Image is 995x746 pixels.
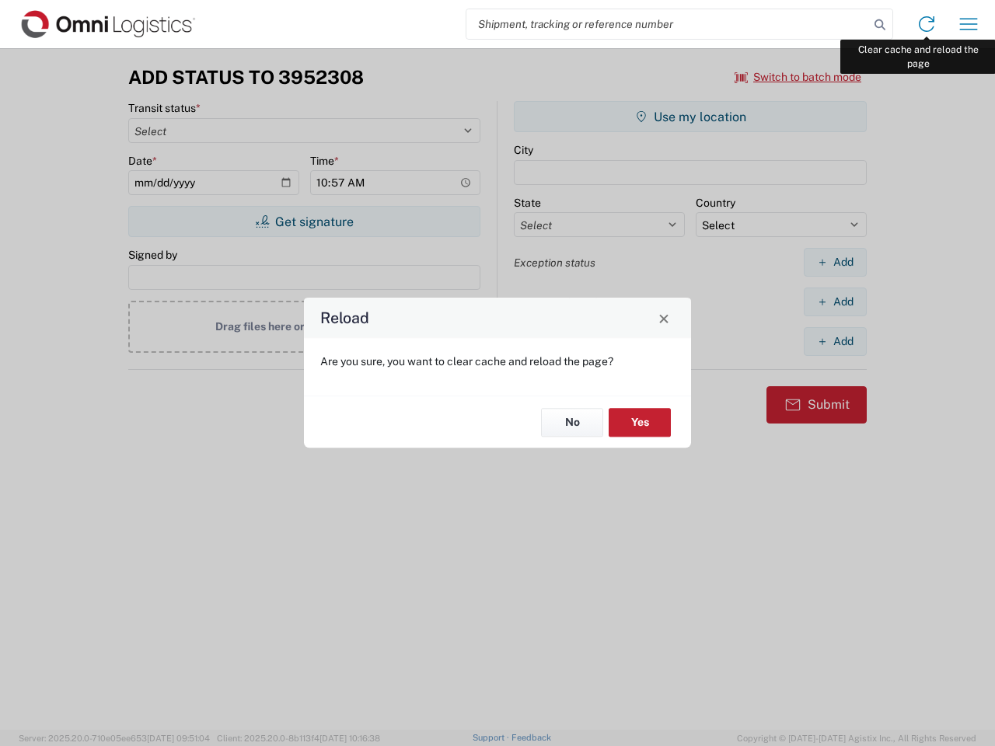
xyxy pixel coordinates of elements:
h4: Reload [320,307,369,329]
input: Shipment, tracking or reference number [466,9,869,39]
button: Yes [609,408,671,437]
button: No [541,408,603,437]
p: Are you sure, you want to clear cache and reload the page? [320,354,675,368]
button: Close [653,307,675,329]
